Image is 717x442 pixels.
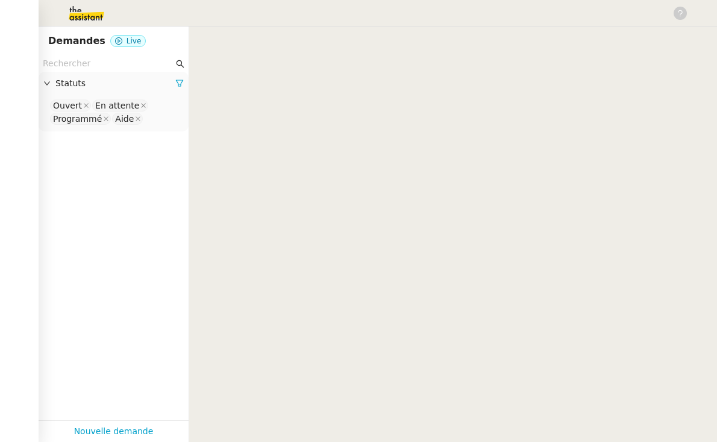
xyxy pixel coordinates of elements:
div: Ouvert [53,100,82,111]
input: Rechercher [43,57,174,71]
nz-select-item: Ouvert [50,99,91,112]
div: Programmé [53,113,102,124]
nz-page-header-title: Demandes [48,33,105,49]
nz-select-item: Programmé [50,113,111,125]
nz-select-item: En attente [92,99,148,112]
div: Statuts [39,72,189,95]
div: En attente [95,100,139,111]
span: Statuts [55,77,175,90]
nz-select-item: Aide [112,113,143,125]
a: Nouvelle demande [74,425,154,438]
div: Aide [115,113,134,124]
span: Live [127,37,142,45]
